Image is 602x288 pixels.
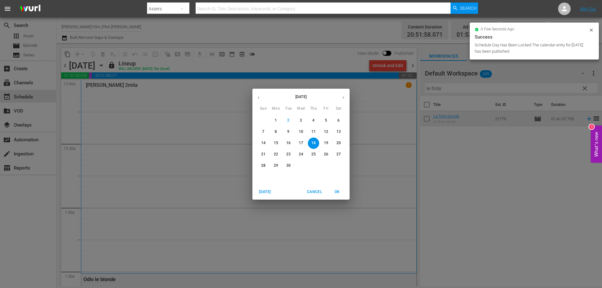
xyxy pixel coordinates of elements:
[295,115,307,126] button: 3
[274,152,278,157] p: 22
[258,160,269,171] button: 28
[337,118,340,123] p: 6
[287,129,289,134] p: 9
[336,140,341,146] p: 20
[320,126,332,138] button: 12
[325,118,327,123] p: 5
[295,138,307,149] button: 17
[275,129,277,134] p: 8
[320,115,332,126] button: 5
[307,189,322,195] span: Cancel
[336,129,341,134] p: 13
[320,138,332,149] button: 19
[580,6,596,11] a: Sign Out
[261,152,266,157] p: 21
[295,106,307,112] span: Wed
[333,138,344,149] button: 20
[274,140,278,146] p: 15
[333,115,344,126] button: 6
[258,106,269,112] span: Sun
[311,152,316,157] p: 25
[330,189,345,195] span: OK
[283,138,294,149] button: 16
[299,152,303,157] p: 24
[270,126,282,138] button: 8
[333,126,344,138] button: 13
[300,118,302,123] p: 3
[481,27,514,32] span: a few seconds ago
[270,106,282,112] span: Mon
[275,118,277,123] p: 1
[265,94,337,100] p: [DATE]
[589,124,594,129] div: 1
[258,149,269,160] button: 21
[270,115,282,126] button: 1
[270,138,282,149] button: 15
[311,129,316,134] p: 11
[299,140,303,146] p: 17
[308,149,319,160] button: 25
[258,138,269,149] button: 14
[270,160,282,171] button: 29
[324,152,328,157] p: 26
[287,118,289,123] p: 2
[283,115,294,126] button: 2
[304,187,325,197] button: Cancel
[333,106,344,112] span: Sat
[270,149,282,160] button: 22
[4,5,11,13] span: menu
[283,126,294,138] button: 9
[258,126,269,138] button: 7
[460,3,477,14] span: Search
[308,126,319,138] button: 11
[324,129,328,134] p: 12
[475,33,594,41] div: Success
[286,152,291,157] p: 23
[333,149,344,160] button: 27
[283,149,294,160] button: 23
[283,160,294,171] button: 30
[257,189,272,195] span: [DATE]
[286,163,291,168] p: 30
[286,140,291,146] p: 16
[308,138,319,149] button: 18
[327,187,347,197] button: OK
[255,187,275,197] button: [DATE]
[324,140,328,146] p: 19
[308,115,319,126] button: 4
[336,152,341,157] p: 27
[15,2,45,16] img: ans4CAIJ8jUAAAAAAAAAAAAAAAAAAAAAAAAgQb4GAAAAAAAAAAAAAAAAAAAAAAAAJMjXAAAAAAAAAAAAAAAAAAAAAAAAgAT5G...
[295,126,307,138] button: 10
[475,42,587,55] div: Schedule Day Has Been Locked The calendar entry for [DATE] has been published
[295,149,307,160] button: 24
[308,106,319,112] span: Thu
[591,125,602,163] button: Open Feedback Widget
[262,129,264,134] p: 7
[261,140,266,146] p: 14
[320,149,332,160] button: 26
[312,118,314,123] p: 4
[299,129,303,134] p: 10
[261,163,266,168] p: 28
[283,106,294,112] span: Tue
[320,106,332,112] span: Fri
[311,140,316,146] p: 18
[274,163,278,168] p: 29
